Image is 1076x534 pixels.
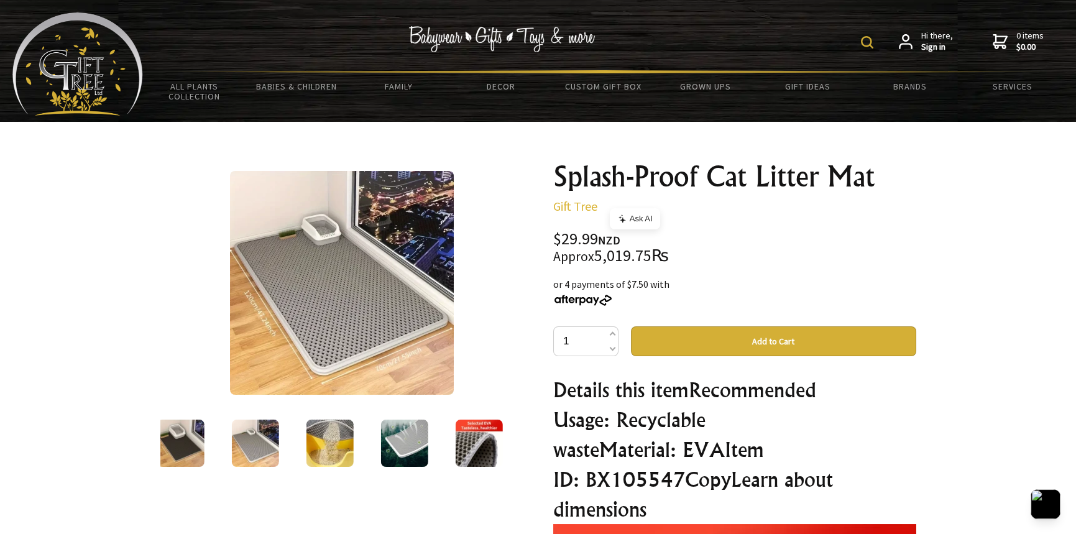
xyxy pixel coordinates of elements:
img: Babywear - Gifts - Toys & more [409,26,595,52]
div: or 4 payments of $7.50 with [553,277,916,306]
span: NZD [598,233,620,247]
a: Family [347,73,450,99]
a: Decor [450,73,553,99]
h1: Splash-Proof Cat Litter Mat [553,162,916,191]
a: Gift Ideas [756,73,859,99]
img: Splash-Proof Cat Litter Mat [157,420,204,467]
img: Afterpay [553,295,613,306]
a: Brands [859,73,962,99]
a: Services [962,73,1064,99]
button: Add to Cart [631,326,916,356]
div: $29.99 5,019.75₨ [553,231,916,264]
a: Hi there,Sign in [899,30,953,52]
img: Splash-Proof Cat Litter Mat [306,420,353,467]
a: All Plants Collection [143,73,246,109]
img: Splash-Proof Cat Litter Mat [455,420,502,467]
img: Splash-Proof Cat Litter Mat [230,171,454,395]
img: Splash-Proof Cat Litter Mat [231,420,278,467]
strong: Sign in [921,42,953,53]
img: Babyware - Gifts - Toys and more... [12,12,143,116]
a: Grown Ups [655,73,757,99]
strong: $0.00 [1016,42,1044,53]
img: Splash-Proof Cat Litter Mat [380,420,428,467]
a: Gift Tree [553,198,597,214]
span: Hi there, [921,30,953,52]
span: 0 items [1016,30,1044,52]
a: Custom Gift Box [552,73,655,99]
a: Babies & Children [246,73,348,99]
small: Approx [553,248,594,265]
img: product search [861,36,873,48]
a: 0 items$0.00 [993,30,1044,52]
